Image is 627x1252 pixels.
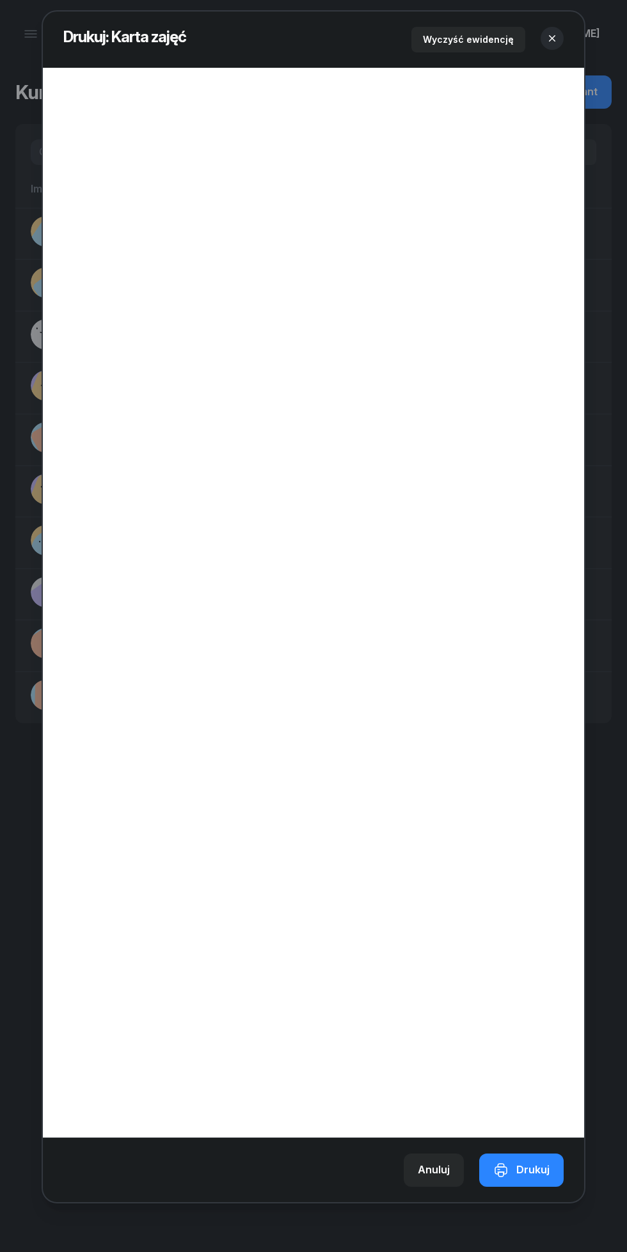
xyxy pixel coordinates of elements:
[418,1162,450,1178] div: Anuluj
[479,1154,564,1187] button: Drukuj
[423,32,514,47] div: Wyczyść ewidencję
[493,1162,550,1178] div: Drukuj
[63,27,186,46] span: Drukuj: Karta zajęć
[404,1154,464,1187] button: Anuluj
[411,27,525,52] button: Wyczyść ewidencję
